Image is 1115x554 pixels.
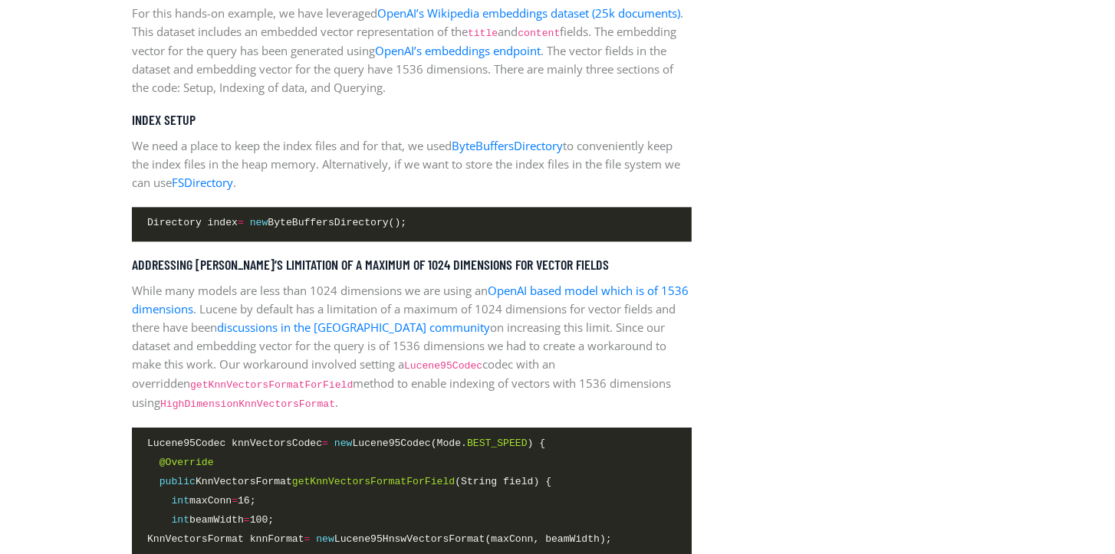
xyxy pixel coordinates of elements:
span: = [238,217,244,228]
span: KnnVectorsFormat knnFormat Lucene95HnswVectorsFormat(maxConn, beamWidth); [147,531,612,547]
span: int [171,514,189,526]
span: @Override [160,457,214,468]
span: Directory index ByteBuffersDirectory(); [147,215,406,231]
p: For this hands-on example, we have leveraged . This dataset includes an embedded vector represent... [132,4,692,97]
span: public [160,476,196,487]
span: new [250,217,268,228]
span: = [244,514,250,526]
span: int [171,495,189,506]
a: OpenAI’s embeddings endpoint [375,43,541,58]
span: maxConn 16; [147,493,256,509]
span: = [322,438,328,449]
h5: Addressing [PERSON_NAME]’s limitation of a maximum of 1024 dimensions for vector fields [132,257,692,274]
code: title [468,28,498,39]
p: We need a place to keep the index files and for that, we used to conveniently keep the index file... [132,136,692,192]
a: FSDirectory [172,175,233,190]
span: = [304,533,311,545]
a: ByteBuffersDirectory [452,138,563,153]
a: OpenAI based model which is of 1536 dimensions [132,283,689,316]
span: = [232,495,238,506]
span: Lucene95Codec knnVectorsCodec Lucene95Codec(Mode. ) { [147,435,545,451]
span: beamWidth 100; [147,512,274,528]
h5: Index Setup [132,112,692,129]
span: getKnnVectorsFormatForField [292,476,455,487]
span: new [316,533,334,545]
code: getKnnVectorsFormatForField [190,379,353,391]
span: new [334,438,353,449]
code: content [518,28,560,39]
a: discussions in the [GEOGRAPHIC_DATA] community [217,320,490,335]
a: OpenAI’s Wikipedia embeddings dataset (25k documents) [377,5,680,21]
code: Lucene95Codec [404,360,482,372]
span: BEST_SPEED [467,438,528,449]
p: While many models are less than 1024 dimensions we are using an . Lucene by default has a limitat... [132,281,692,412]
code: HighDimensionKnnVectorsFormat [160,398,335,410]
span: KnnVectorsFormat (String field) { [147,474,551,490]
